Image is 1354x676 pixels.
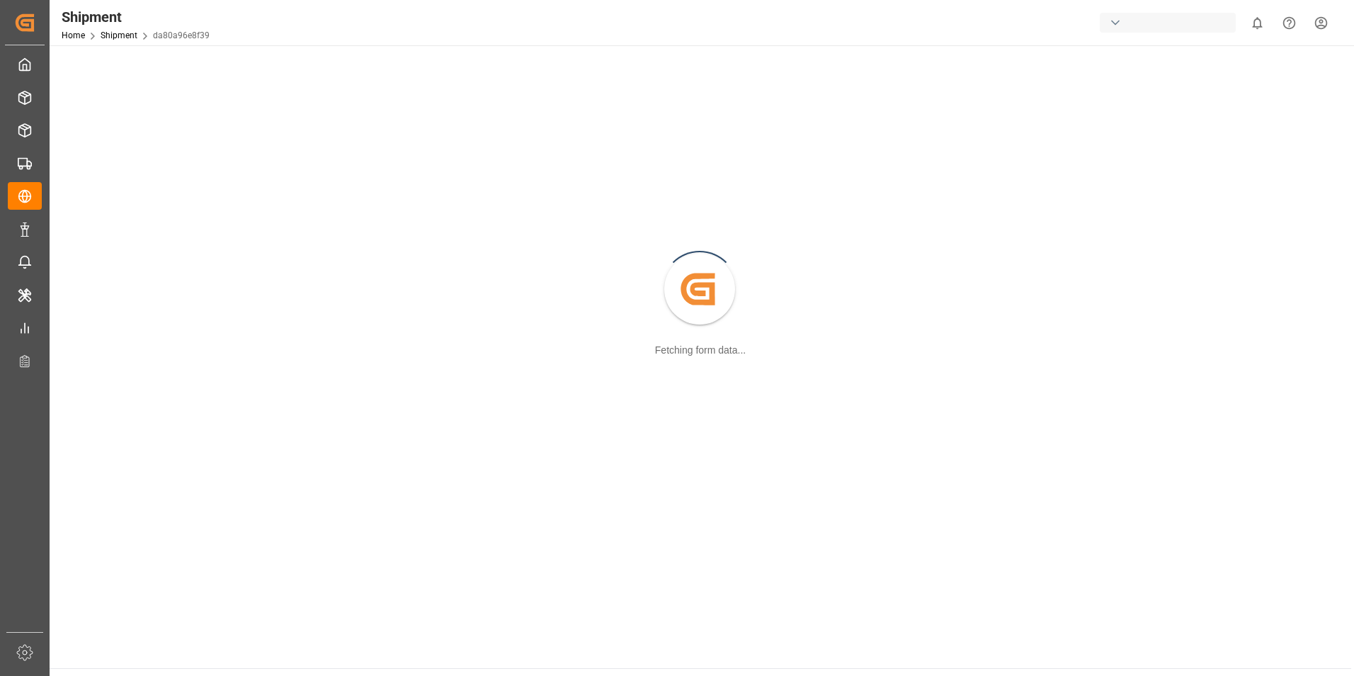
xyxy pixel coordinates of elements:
[655,343,746,358] div: Fetching form data...
[1273,7,1305,39] button: Help Center
[62,30,85,40] a: Home
[1241,7,1273,39] button: show 0 new notifications
[62,6,210,28] div: Shipment
[101,30,137,40] a: Shipment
